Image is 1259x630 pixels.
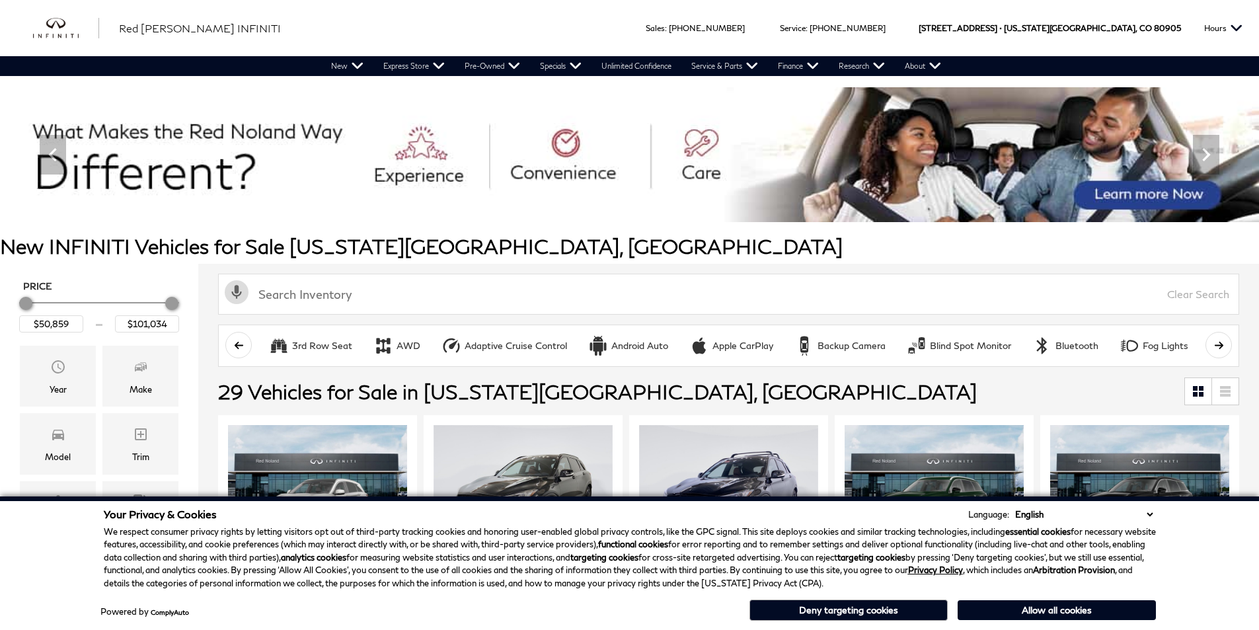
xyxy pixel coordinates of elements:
div: Minimum Price [19,297,32,310]
button: BluetoothBluetooth [1025,332,1106,360]
div: Price [19,292,179,333]
div: Trim [132,450,149,464]
span: Go to slide 2 [577,198,590,211]
a: ComplyAuto [151,608,189,616]
span: Go to slide 7 [669,198,683,211]
div: FueltypeFueltype [102,481,178,542]
img: 2025 INFINITI QX60 AUTOGRAPH AWD [1050,425,1229,559]
span: Fueltype [133,491,149,518]
span: 29 Vehicles for Sale in [US_STATE][GEOGRAPHIC_DATA], [GEOGRAPHIC_DATA] [218,379,977,403]
button: Backup CameraBackup Camera [787,332,893,360]
button: scroll left [225,332,252,358]
a: Unlimited Confidence [591,56,681,76]
button: Fog LightsFog Lights [1112,332,1196,360]
span: Go to slide 5 [632,198,646,211]
strong: analytics cookies [281,552,346,563]
div: YearYear [20,346,96,407]
div: Android Auto [588,336,608,356]
strong: Arbitration Provision [1033,565,1115,575]
a: infiniti [33,18,99,39]
div: Adaptive Cruise Control [441,336,461,356]
span: Go to slide 6 [651,198,664,211]
div: Language: [968,510,1009,519]
div: Android Auto [611,340,668,352]
div: Bluetooth [1055,340,1098,352]
span: Red [PERSON_NAME] INFINITI [119,22,281,34]
div: FeaturesFeatures [20,481,96,542]
strong: targeting cookies [570,552,638,563]
span: Your Privacy & Cookies [104,508,217,520]
div: Blind Spot Monitor [907,336,927,356]
div: Bluetooth [1032,336,1052,356]
p: We respect consumer privacy rights by letting visitors opt out of third-party tracking cookies an... [104,526,1156,590]
div: MakeMake [102,346,178,407]
div: Make [130,382,152,397]
span: : [665,23,667,33]
select: Language Select [1012,508,1156,521]
a: Red [PERSON_NAME] INFINITI [119,20,281,36]
div: TrimTrim [102,413,178,474]
div: Apple CarPlay [689,336,709,356]
strong: essential cookies [1005,526,1071,537]
img: INFINITI [33,18,99,39]
a: Privacy Policy [908,565,963,575]
div: Blind Spot Monitor [930,340,1011,352]
a: Express Store [373,56,455,76]
span: Model [50,423,66,450]
div: ModelModel [20,413,96,474]
div: Backup Camera [794,336,814,356]
button: scroll right [1205,332,1232,358]
div: Year [50,382,67,397]
img: 2025 INFINITI QX50 LUXE AWD [228,425,407,559]
div: 3rd Row Seat [292,340,352,352]
span: Go to slide 4 [614,198,627,211]
span: Trim [133,423,149,450]
svg: Click to toggle on voice search [225,280,248,304]
button: AWDAWD [366,332,428,360]
button: Adaptive Cruise ControlAdaptive Cruise Control [434,332,574,360]
a: New [321,56,373,76]
div: Maximum Price [165,297,178,310]
a: [PHONE_NUMBER] [669,23,745,33]
input: Maximum [115,315,179,333]
span: Go to slide 8 [688,198,701,211]
div: Powered by [100,608,189,616]
input: Search Inventory [218,274,1239,315]
button: 3rd Row Seat3rd Row Seat [262,332,360,360]
input: Minimum [19,315,83,333]
nav: Main Navigation [321,56,951,76]
a: Pre-Owned [455,56,530,76]
button: Blind Spot MonitorBlind Spot Monitor [899,332,1018,360]
h5: Price [23,280,175,292]
span: Make [133,356,149,382]
span: Go to slide 3 [595,198,609,211]
strong: targeting cookies [837,552,905,563]
div: Previous [40,135,66,175]
span: Year [50,356,66,382]
div: Next [1193,135,1219,175]
a: [STREET_ADDRESS] • [US_STATE][GEOGRAPHIC_DATA], CO 80905 [919,23,1181,33]
div: Adaptive Cruise Control [465,340,567,352]
button: Android AutoAndroid Auto [581,332,675,360]
span: Go to slide 1 [558,198,572,211]
a: Finance [768,56,829,76]
a: [PHONE_NUMBER] [810,23,886,33]
div: 3rd Row Seat [269,336,289,356]
div: Model [45,450,71,464]
img: 2026 INFINITI QX60 LUXE AWD [845,425,1024,559]
span: Features [50,491,66,518]
div: Fog Lights [1120,336,1139,356]
span: Sales [646,23,665,33]
button: Apple CarPlayApple CarPlay [682,332,781,360]
div: Apple CarPlay [712,340,773,352]
span: : [806,23,808,33]
div: AWD [397,340,420,352]
button: Deny targeting cookies [749,600,948,621]
a: About [895,56,951,76]
div: Backup Camera [818,340,886,352]
img: 2025 INFINITI QX50 SPORT AWD [434,425,613,559]
a: Specials [530,56,591,76]
img: 2025 INFINITI QX50 SPORT AWD [639,425,818,559]
button: Allow all cookies [958,600,1156,620]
